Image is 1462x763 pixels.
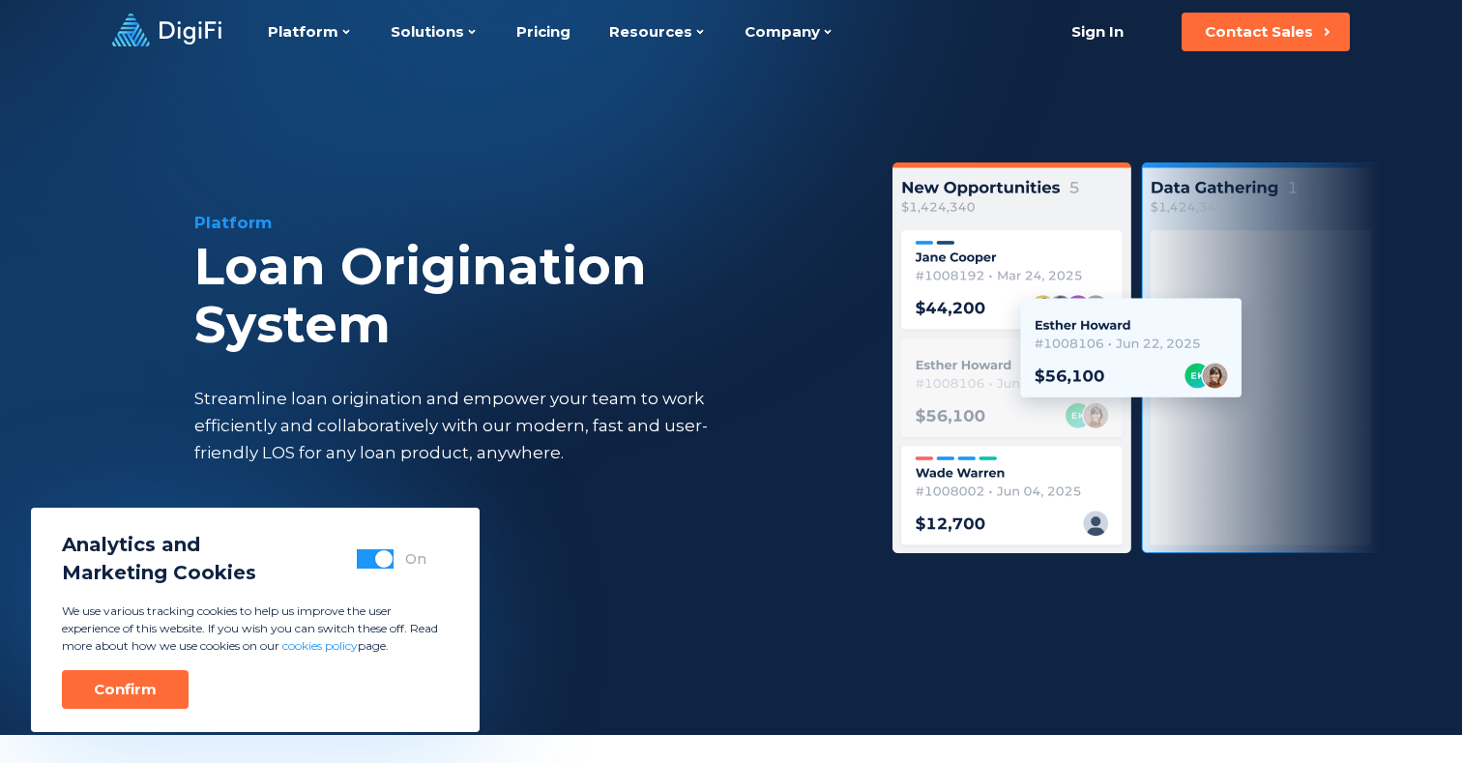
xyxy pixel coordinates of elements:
div: Platform [194,211,844,234]
span: Marketing Cookies [62,559,256,587]
div: On [405,549,426,569]
span: Analytics and [62,531,256,559]
button: Contact Sales [1182,13,1350,51]
button: Confirm [62,670,189,709]
a: cookies policy [282,638,358,653]
div: Contact Sales [1205,22,1313,42]
div: Loan Origination System [194,238,844,354]
div: Confirm [94,680,157,699]
div: Streamline loan origination and empower your team to work efficiently and collaboratively with ou... [194,385,744,466]
p: We use various tracking cookies to help us improve the user experience of this website. If you wi... [62,602,449,655]
a: Sign In [1047,13,1147,51]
